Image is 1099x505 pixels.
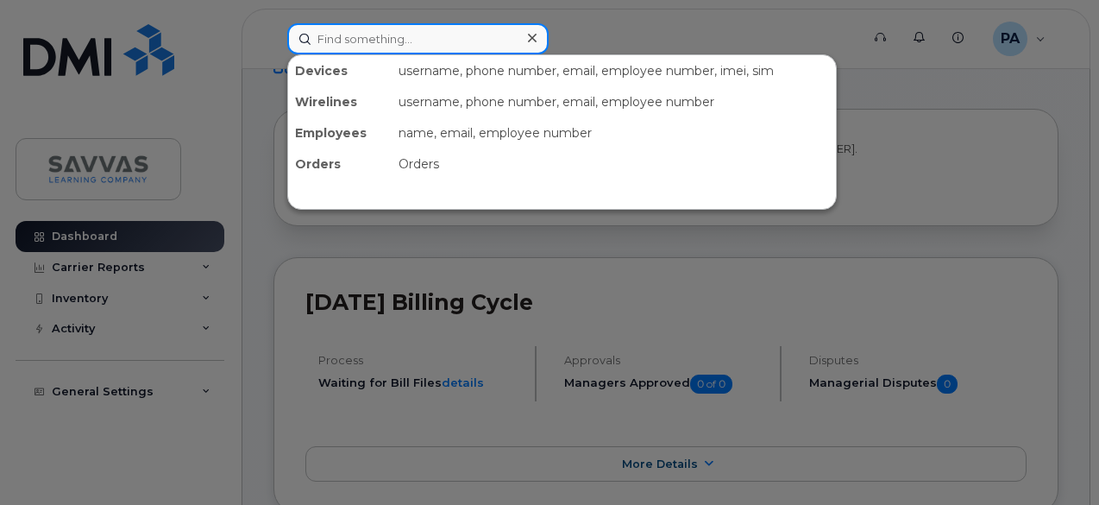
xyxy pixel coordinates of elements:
div: Employees [288,117,392,148]
div: username, phone number, email, employee number, imei, sim [392,55,836,86]
input: Find something... [287,23,549,54]
iframe: Messenger Launcher [1024,430,1086,492]
div: username, phone number, email, employee number [392,86,836,117]
div: Orders [392,148,836,180]
div: Wirelines [288,86,392,117]
div: Devices [288,55,392,86]
div: name, email, employee number [392,117,836,148]
div: Orders [288,148,392,180]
